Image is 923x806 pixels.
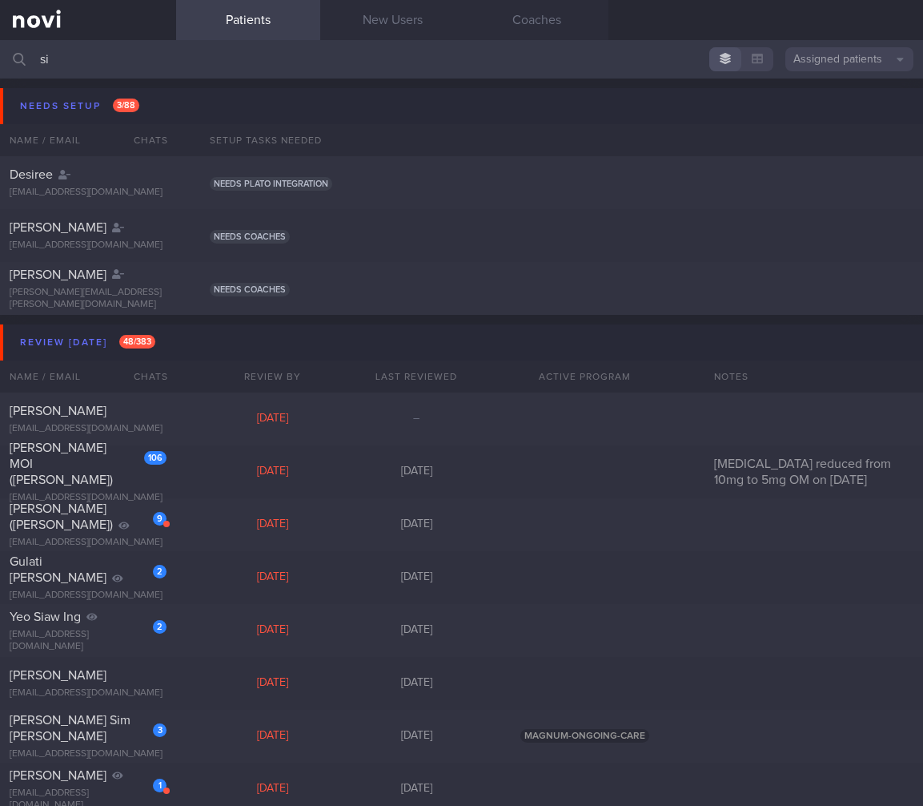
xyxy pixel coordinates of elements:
[200,412,344,426] div: [DATE]
[10,714,130,743] span: [PERSON_NAME] Sim [PERSON_NAME]
[10,769,106,782] span: [PERSON_NAME]
[153,565,167,578] div: 2
[10,555,106,584] span: Gulati [PERSON_NAME]
[344,676,488,691] div: [DATE]
[153,779,167,792] div: 1
[200,361,344,393] div: Review By
[10,629,167,653] div: [EMAIL_ADDRESS][DOMAIN_NAME]
[10,187,167,199] div: [EMAIL_ADDRESS][DOMAIN_NAME]
[344,782,488,796] div: [DATE]
[10,611,81,623] span: Yeo Siaw Ing
[704,361,923,393] div: Notes
[344,465,488,479] div: [DATE]
[210,230,290,244] span: Needs coaches
[200,518,344,532] div: [DATE]
[153,723,167,737] div: 3
[10,168,53,181] span: Desiree
[10,423,167,435] div: [EMAIL_ADDRESS][DOMAIN_NAME]
[344,361,488,393] div: Last Reviewed
[785,47,913,71] button: Assigned patients
[153,512,167,526] div: 9
[200,782,344,796] div: [DATE]
[10,221,106,234] span: [PERSON_NAME]
[10,537,167,549] div: [EMAIL_ADDRESS][DOMAIN_NAME]
[119,335,155,349] span: 48 / 383
[10,502,113,531] span: [PERSON_NAME] ([PERSON_NAME])
[10,748,167,760] div: [EMAIL_ADDRESS][DOMAIN_NAME]
[200,465,344,479] div: [DATE]
[200,570,344,585] div: [DATE]
[10,441,113,486] span: [PERSON_NAME] MOI ([PERSON_NAME])
[153,620,167,634] div: 2
[10,669,106,682] span: [PERSON_NAME]
[344,729,488,744] div: [DATE]
[344,570,488,585] div: [DATE]
[210,177,332,191] span: Needs plato integration
[200,729,344,744] div: [DATE]
[344,518,488,532] div: [DATE]
[704,456,923,488] div: [MEDICAL_DATA] reduced from 10mg to 5mg OM on [DATE]
[10,268,106,281] span: [PERSON_NAME]
[112,361,176,393] div: Chats
[10,590,167,602] div: [EMAIL_ADDRESS][DOMAIN_NAME]
[10,687,167,699] div: [EMAIL_ADDRESS][DOMAIN_NAME]
[210,283,290,296] span: Needs coaches
[10,240,167,252] div: [EMAIL_ADDRESS][DOMAIN_NAME]
[113,99,139,112] span: 3 / 88
[520,729,649,743] span: MAGNUM-ONGOING-CARE
[488,361,680,393] div: Active Program
[144,451,167,465] div: 106
[200,623,344,638] div: [DATE]
[200,676,344,691] div: [DATE]
[16,95,143,117] div: Needs setup
[344,623,488,638] div: [DATE]
[344,412,488,426] div: –
[10,287,167,311] div: [PERSON_NAME][EMAIL_ADDRESS][PERSON_NAME][DOMAIN_NAME]
[10,405,106,417] span: [PERSON_NAME]
[112,124,176,156] div: Chats
[16,332,159,353] div: Review [DATE]
[200,124,923,156] div: Setup tasks needed
[10,492,167,504] div: [EMAIL_ADDRESS][DOMAIN_NAME]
